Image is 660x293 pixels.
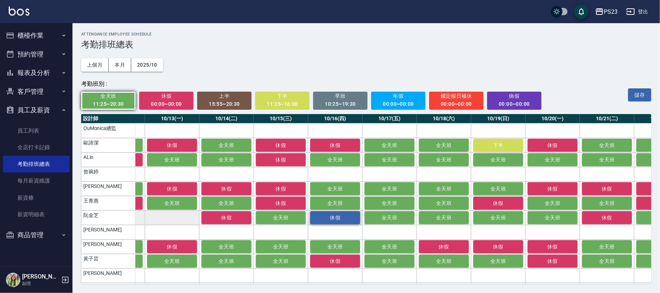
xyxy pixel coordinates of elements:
div: 00:00~00:00 [492,100,537,109]
button: 全天班 [419,139,469,152]
button: 2025/10 [131,58,163,72]
th: 10/15(三) [254,114,308,124]
span: 全天班 [263,215,299,221]
span: 休假 [480,200,516,206]
th: 10/18(六) [417,114,471,124]
span: 全天班 [426,258,462,264]
div: 00:00~00:00 [144,100,189,109]
button: save [574,4,589,19]
button: 全天班 [256,240,306,253]
h3: 考勤排班總表 [81,39,651,50]
span: 休假 [589,186,625,192]
button: 全天班 [147,197,197,210]
td: 曾琬婷 [81,167,136,181]
button: 休假 [528,182,578,195]
td: [PERSON_NAME] [81,181,136,196]
span: 休假 [535,186,571,192]
img: Logo [9,7,29,16]
button: 全天班 [147,255,197,268]
button: 休假 [202,182,252,195]
td: ALin [81,152,136,167]
button: 休假 [473,197,523,210]
a: 薪資條 [3,189,70,206]
div: PS23 [604,7,618,16]
span: 全天班 [371,200,408,206]
th: 設計師 [81,114,136,124]
span: 下半 [260,92,305,101]
button: 全天班 [419,211,469,224]
button: 休假 [256,139,306,152]
button: 全天班 [256,211,306,224]
span: 全天班 [154,258,190,264]
button: 年假00:00~00:00 [371,92,426,110]
span: 休假 [208,186,245,192]
button: 休假 [419,240,469,253]
a: 考勤排班總表 [3,156,70,172]
button: 全天班 [147,153,197,166]
span: 全天班 [426,215,462,221]
span: 休假 [589,215,625,221]
button: 全天班 [528,211,578,224]
span: 全天班 [154,157,190,163]
button: 休假 [528,139,578,152]
span: 休假 [263,142,299,148]
button: 休假 [528,240,578,253]
button: 本月 [109,58,131,72]
button: 儲存 [628,88,651,102]
button: 全天班 [365,197,415,210]
span: 全天班 [480,215,516,221]
span: 全天班 [589,142,625,148]
span: 休假 [154,244,190,250]
span: 全天班 [86,92,131,101]
span: 病假 [492,92,537,101]
p: 副理 [22,280,59,287]
span: 休假 [263,200,299,206]
a: 薪資明細表 [3,206,70,223]
span: 休假 [263,157,299,163]
button: 休假00:00~00:00 [139,92,194,110]
td: OuMonica總監 [81,124,136,138]
a: 全店打卡記錄 [3,139,70,156]
span: 全天班 [535,200,571,206]
span: 全天班 [535,157,571,163]
button: 預約管理 [3,45,70,64]
span: 全天班 [371,258,408,264]
button: 全天班 [202,139,252,152]
span: 全天班 [208,157,245,163]
td: 王青惠 [81,196,136,210]
button: 休假 [582,182,632,195]
span: 休假 [154,186,190,192]
button: 全天班 [528,197,578,210]
span: 全天班 [589,200,625,206]
span: 休假 [535,258,571,264]
span: 休假 [144,92,189,101]
button: 上個月 [81,58,109,72]
button: PS23 [592,4,620,19]
button: 全天班 [365,153,415,166]
div: 00:00~00:00 [376,100,421,109]
button: 全天班 [202,240,252,253]
th: 10/20(一) [526,114,580,124]
button: 全天班 [365,255,415,268]
button: 全天班 [473,182,523,195]
button: 全天班 [528,153,578,166]
span: 全天班 [208,244,245,250]
button: 全天班 [582,240,632,253]
span: 上半 [202,92,247,101]
button: 全天班 [419,153,469,166]
button: 休假 [147,139,197,152]
button: 休假 [202,211,252,224]
button: 全天班 [582,139,632,152]
button: 客戶管理 [3,82,70,101]
button: 全天班 [310,240,360,253]
button: 早班10:25~19:30 [313,92,368,110]
button: 全天班 [365,139,415,152]
span: 全天班 [589,157,625,163]
span: 休假 [317,258,353,264]
button: 全天班 [256,255,306,268]
th: 10/13(一) [145,114,199,124]
button: 全天班 [419,197,469,210]
th: 10/14(二) [199,114,254,124]
h2: ATTENDANCE EMPLOYEE SCHEDULE [81,32,651,37]
th: 10/17(五) [362,114,417,124]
